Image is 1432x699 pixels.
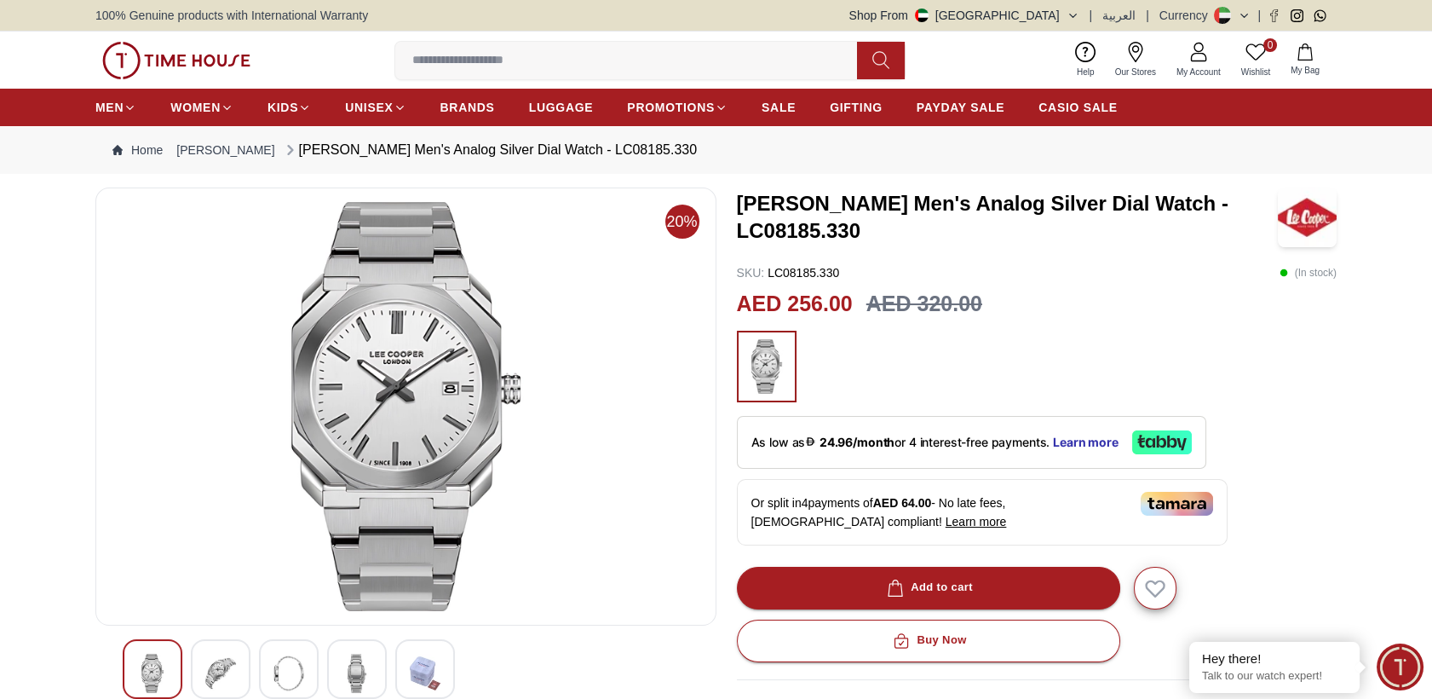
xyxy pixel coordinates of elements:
[529,99,594,116] span: LUGGAGE
[170,92,233,123] a: WOMEN
[440,99,495,116] span: BRANDS
[137,654,168,693] img: Lee Cooper Men's Analog Silver Dial Watch - LC08185.330
[1268,9,1280,22] a: Facebook
[1038,92,1118,123] a: CASIO SALE
[883,578,973,598] div: Add to cart
[1291,9,1303,22] a: Instagram
[1159,7,1215,24] div: Currency
[1067,38,1105,82] a: Help
[176,142,274,159] a: [PERSON_NAME]
[737,190,1279,245] h3: [PERSON_NAME] Men's Analog Silver Dial Watch - LC08185.330
[1146,7,1149,24] span: |
[873,496,931,510] span: AED 64.00
[1102,7,1136,24] button: العربية
[1280,264,1337,281] p: ( In stock )
[1377,644,1423,690] div: Chat Widget
[110,202,702,611] img: Lee Cooper Men's Analog Silver Dial Watch - LC08185.330
[1263,38,1277,52] span: 0
[1202,669,1347,684] p: Talk to our watch expert!
[95,92,136,123] a: MEN
[737,620,1120,662] button: Buy Now
[529,92,594,123] a: LUGGAGE
[205,654,236,693] img: Lee Cooper Men's Analog Silver Dial Watch - LC08185.330
[112,142,163,159] a: Home
[342,654,372,693] img: Lee Cooper Men's Analog Silver Dial Watch - LC08185.330
[1202,650,1347,667] div: Hey there!
[345,99,393,116] span: UNISEX
[737,567,1120,609] button: Add to cart
[1141,492,1213,516] img: Tamara
[1070,66,1101,78] span: Help
[267,99,298,116] span: KIDS
[273,654,304,693] img: Lee Cooper Men's Analog Silver Dial Watch - LC08185.330
[1038,99,1118,116] span: CASIO SALE
[665,205,699,239] span: 20%
[737,264,840,281] p: LC08185.330
[1278,188,1337,247] img: Lee Cooper Men's Analog Silver Dial Watch - LC08185.330
[1234,66,1277,78] span: Wishlist
[946,515,1007,529] span: Learn more
[762,92,796,123] a: SALE
[345,92,405,123] a: UNISEX
[830,99,883,116] span: GIFTING
[95,126,1337,174] nav: Breadcrumb
[627,99,715,116] span: PROMOTIONS
[830,92,883,123] a: GIFTING
[889,631,966,650] div: Buy Now
[627,92,728,123] a: PROMOTIONS
[95,99,124,116] span: MEN
[866,288,982,321] h3: AED 320.00
[267,92,311,123] a: KIDS
[1108,66,1163,78] span: Our Stores
[745,339,788,394] img: ...
[1314,9,1326,22] a: Whatsapp
[1257,7,1261,24] span: |
[1090,7,1093,24] span: |
[849,7,1079,24] button: Shop From[GEOGRAPHIC_DATA]
[410,654,440,693] img: Lee Cooper Men's Analog Silver Dial Watch - LC08185.330
[1170,66,1228,78] span: My Account
[1284,64,1326,77] span: My Bag
[917,99,1004,116] span: PAYDAY SALE
[737,266,765,280] span: SKU :
[1280,40,1330,80] button: My Bag
[102,42,250,79] img: ...
[1231,38,1280,82] a: 0Wishlist
[762,99,796,116] span: SALE
[737,288,853,321] h2: AED 256.00
[737,479,1228,546] div: Or split in 4 payments of - No late fees, [DEMOGRAPHIC_DATA] compliant!
[95,7,368,24] span: 100% Genuine products with International Warranty
[282,140,698,160] div: [PERSON_NAME] Men's Analog Silver Dial Watch - LC08185.330
[1105,38,1166,82] a: Our Stores
[170,99,221,116] span: WOMEN
[440,92,495,123] a: BRANDS
[917,92,1004,123] a: PAYDAY SALE
[915,9,929,22] img: United Arab Emirates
